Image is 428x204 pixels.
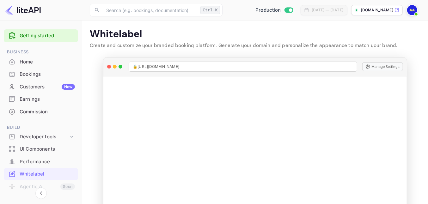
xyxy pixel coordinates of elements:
[312,7,343,13] div: [DATE] — [DATE]
[4,168,78,180] a: Whitelabel
[200,6,220,14] div: Ctrl+K
[102,4,198,16] input: Search (e.g. bookings, documentation)
[4,124,78,131] span: Build
[4,156,78,167] a: Performance
[20,96,75,103] div: Earnings
[4,68,78,80] a: Bookings
[361,7,393,13] p: [DOMAIN_NAME]
[4,68,78,81] div: Bookings
[4,81,78,93] a: CustomersNew
[4,93,78,105] div: Earnings
[362,62,403,71] button: Manage Settings
[20,158,75,165] div: Performance
[407,5,417,15] img: Abi Aromasodu
[4,93,78,105] a: Earnings
[133,64,179,69] span: 🔒 [URL][DOMAIN_NAME]
[20,58,75,66] div: Home
[62,84,75,90] div: New
[20,32,75,39] a: Getting started
[90,42,420,50] p: Create and customize your branded booking platform. Generate your domain and personalize the appe...
[20,108,75,116] div: Commission
[4,143,78,155] div: UI Components
[4,106,78,117] a: Commission
[20,171,75,178] div: Whitelabel
[20,196,75,203] div: API Logs
[4,56,78,68] a: Home
[4,29,78,42] div: Getting started
[20,71,75,78] div: Bookings
[255,7,281,14] span: Production
[4,143,78,155] a: UI Components
[35,188,47,199] button: Collapse navigation
[4,49,78,56] span: Business
[5,5,41,15] img: LiteAPI logo
[4,131,78,142] div: Developer tools
[20,133,69,141] div: Developer tools
[20,83,75,91] div: Customers
[253,7,296,14] div: Switch to Sandbox mode
[20,146,75,153] div: UI Components
[90,28,420,41] p: Whitelabel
